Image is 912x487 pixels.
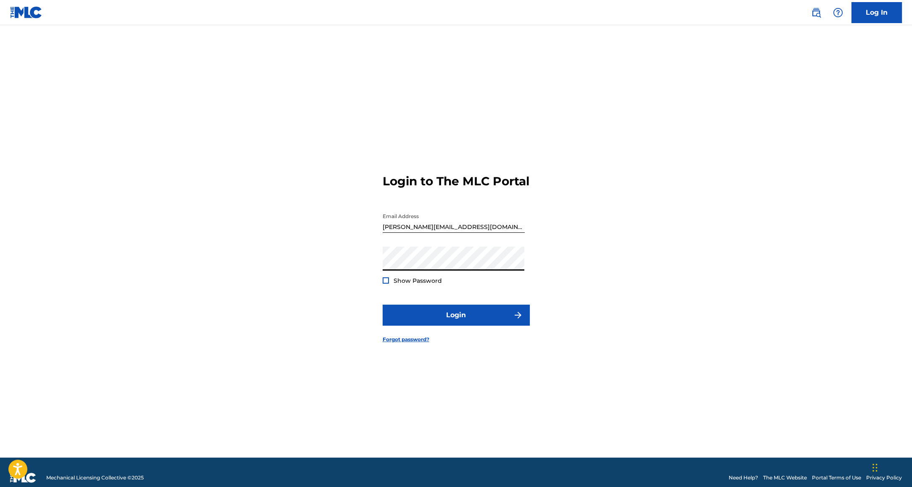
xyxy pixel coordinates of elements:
a: Portal Terms of Use [812,474,861,482]
iframe: Chat Widget [870,447,912,487]
span: Mechanical Licensing Collective © 2025 [46,474,144,482]
div: Drag [872,455,878,480]
img: f7272a7cc735f4ea7f67.svg [513,310,523,320]
img: logo [10,473,36,483]
img: help [833,8,843,18]
span: Show Password [394,277,442,284]
a: Privacy Policy [866,474,902,482]
img: search [811,8,821,18]
h3: Login to The MLC Portal [383,174,529,189]
div: Help [830,4,846,21]
a: Forgot password? [383,336,429,343]
a: Need Help? [729,474,758,482]
button: Login [383,305,530,326]
img: MLC Logo [10,6,42,18]
a: Public Search [808,4,825,21]
a: The MLC Website [763,474,807,482]
a: Log In [851,2,902,23]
